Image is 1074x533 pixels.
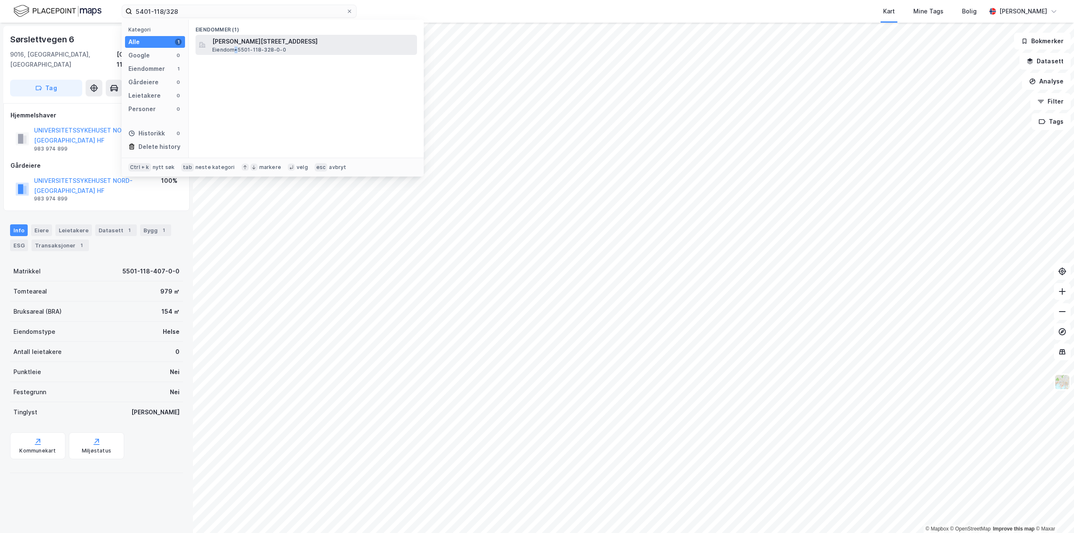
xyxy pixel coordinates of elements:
div: Delete history [138,142,180,152]
a: Mapbox [925,526,949,532]
div: Tomteareal [13,286,47,296]
div: esc [315,163,328,172]
button: Filter [1030,93,1071,110]
div: 1 [159,226,168,234]
div: Punktleie [13,367,41,377]
div: nytt søk [153,164,175,171]
button: Datasett [1019,53,1071,70]
div: 0 [175,52,182,59]
div: Mine Tags [913,6,944,16]
div: 1 [77,241,86,250]
div: Info [10,224,28,236]
div: 0 [175,130,182,137]
div: Eiendomstype [13,327,55,337]
div: 983 974 899 [34,195,68,202]
div: Nei [170,387,180,397]
img: logo.f888ab2527a4732fd821a326f86c7f29.svg [13,4,102,18]
div: [GEOGRAPHIC_DATA], 118/407 [117,49,183,70]
button: Analyse [1022,73,1071,90]
div: 0 [175,92,182,99]
div: Bruksareal (BRA) [13,307,62,317]
div: markere [259,164,281,171]
div: 154 ㎡ [162,307,180,317]
div: Helse [163,327,180,337]
div: Kart [883,6,895,16]
div: Bygg [140,224,171,236]
div: 983 974 899 [34,146,68,152]
div: [PERSON_NAME] [131,407,180,417]
iframe: Chat Widget [1032,493,1074,533]
div: Leietakere [128,91,161,101]
div: Historikk [128,128,165,138]
div: 5501-118-407-0-0 [123,266,180,276]
span: Eiendom • 5501-118-328-0-0 [212,47,286,53]
div: Matrikkel [13,266,41,276]
div: 100% [161,176,177,186]
div: Antall leietakere [13,347,62,357]
div: Hjemmelshaver [10,110,182,120]
div: Alle [128,37,140,47]
div: Datasett [95,224,137,236]
div: 1 [175,39,182,45]
div: 0 [175,79,182,86]
div: Eiendommer [128,64,165,74]
div: [PERSON_NAME] [999,6,1047,16]
div: Eiere [31,224,52,236]
div: Tinglyst [13,407,37,417]
div: neste kategori [196,164,235,171]
div: 9016, [GEOGRAPHIC_DATA], [GEOGRAPHIC_DATA] [10,49,117,70]
div: Personer [128,104,156,114]
div: 1 [175,65,182,72]
button: Tags [1032,113,1071,130]
div: Nei [170,367,180,377]
span: [PERSON_NAME][STREET_ADDRESS] [212,36,414,47]
div: Kommunekart [19,447,56,454]
button: Bokmerker [1014,33,1071,49]
div: Ctrl + k [128,163,151,172]
div: tab [181,163,194,172]
div: 0 [175,347,180,357]
div: Google [128,50,150,60]
img: Z [1054,374,1070,390]
a: Improve this map [993,526,1035,532]
div: Kategori [128,26,185,33]
div: velg [297,164,308,171]
div: 0 [175,106,182,112]
button: Tag [10,80,82,96]
div: Sørslettvegen 6 [10,33,76,46]
div: Gårdeiere [128,77,159,87]
div: Miljøstatus [82,447,111,454]
div: Kontrollprogram for chat [1032,493,1074,533]
div: Festegrunn [13,387,46,397]
div: Eiendommer (1) [189,20,424,35]
div: 979 ㎡ [160,286,180,296]
div: Bolig [962,6,977,16]
div: ESG [10,239,28,251]
div: Gårdeiere [10,161,182,171]
div: Leietakere [55,224,92,236]
input: Søk på adresse, matrikkel, gårdeiere, leietakere eller personer [132,5,346,18]
div: 1 [125,226,133,234]
div: Transaksjoner [31,239,89,251]
div: avbryt [329,164,346,171]
a: OpenStreetMap [950,526,991,532]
